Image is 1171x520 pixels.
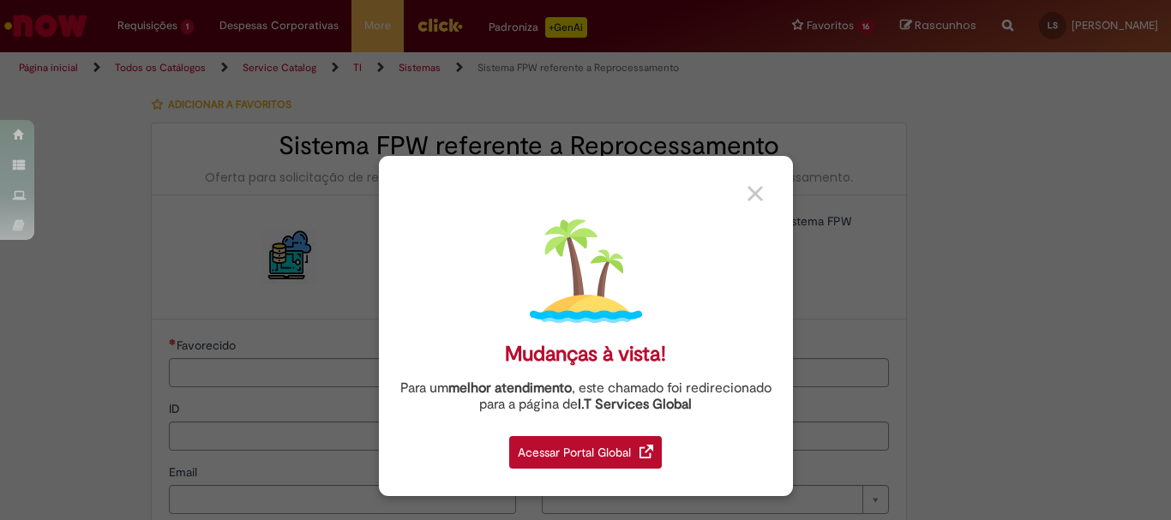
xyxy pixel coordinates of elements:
div: Para um , este chamado foi redirecionado para a página de [392,380,780,413]
img: close_button_grey.png [748,186,763,201]
a: I.T Services Global [578,386,692,413]
strong: melhor atendimento [448,380,572,397]
a: Acessar Portal Global [509,427,662,469]
div: Mudanças à vista! [505,342,666,367]
img: redirect_link.png [640,445,653,458]
div: Acessar Portal Global [509,436,662,469]
img: island.png [530,215,642,327]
